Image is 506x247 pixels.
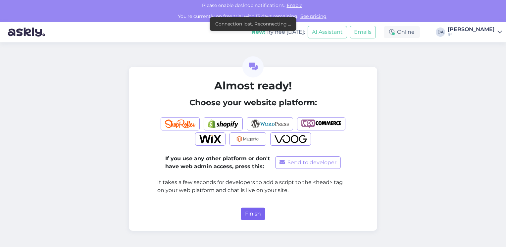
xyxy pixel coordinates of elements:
[275,156,341,169] button: Send to developer
[157,178,349,194] p: It takes a few seconds for developers to add a script to the <head> tag on your web platform and ...
[384,26,420,38] div: Online
[157,98,349,108] h4: Choose your website platform:
[308,26,347,38] button: AI Assistant
[251,120,289,128] img: Wordpress
[215,21,291,27] div: Connection lost. Reconnecting ...
[241,208,265,220] button: Finish
[350,26,376,38] button: Emails
[448,32,495,37] div: fff
[208,120,238,128] img: Shopify
[301,120,341,128] img: Woocommerce
[157,79,349,92] h2: Almost ready!
[275,135,307,143] img: Voog
[165,120,195,128] img: Shoproller
[285,2,304,8] span: Enable
[448,27,495,32] div: [PERSON_NAME]
[199,135,222,143] img: Wix
[234,135,262,143] img: Magento
[436,27,445,37] div: DA
[298,13,329,19] a: See pricing
[448,27,502,37] a: [PERSON_NAME]fff
[165,155,270,170] b: If you use any other platform or don't have web admin access, press this:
